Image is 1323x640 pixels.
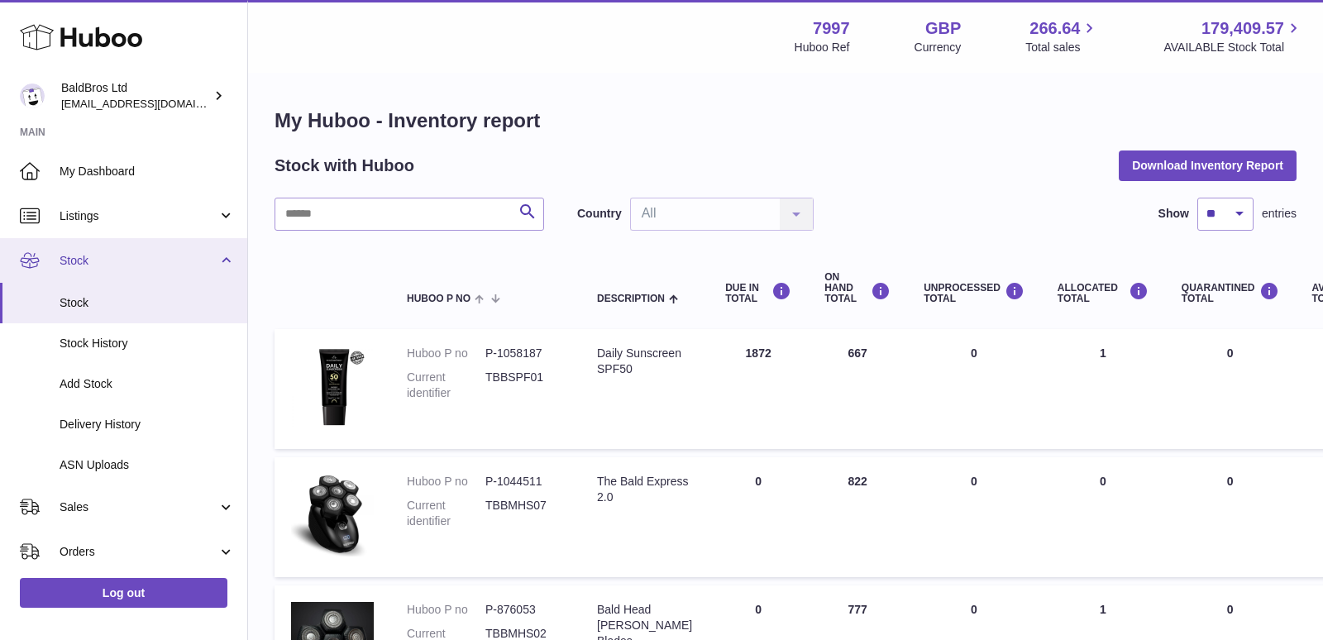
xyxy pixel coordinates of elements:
[275,107,1297,134] h1: My Huboo - Inventory report
[485,370,564,401] dd: TBBSPF01
[709,329,808,449] td: 1872
[60,336,235,351] span: Stock History
[60,499,217,515] span: Sales
[1262,206,1297,222] span: entries
[485,602,564,618] dd: P-876053
[907,457,1041,577] td: 0
[824,272,891,305] div: ON HAND Total
[597,294,665,304] span: Description
[925,17,961,40] strong: GBP
[1041,457,1165,577] td: 0
[275,155,414,177] h2: Stock with Huboo
[907,329,1041,449] td: 0
[291,346,374,428] img: product image
[915,40,962,55] div: Currency
[1158,206,1189,222] label: Show
[60,417,235,432] span: Delivery History
[1163,17,1303,55] a: 179,409.57 AVAILABLE Stock Total
[485,474,564,490] dd: P-1044511
[61,80,210,112] div: BaldBros Ltd
[1201,17,1284,40] span: 179,409.57
[407,346,485,361] dt: Huboo P no
[597,346,692,377] div: Daily Sunscreen SPF50
[60,208,217,224] span: Listings
[407,474,485,490] dt: Huboo P no
[60,544,217,560] span: Orders
[1025,40,1099,55] span: Total sales
[407,602,485,618] dt: Huboo P no
[1227,475,1234,488] span: 0
[1029,17,1080,40] span: 266.64
[1119,150,1297,180] button: Download Inventory Report
[291,474,374,556] img: product image
[20,578,227,608] a: Log out
[725,282,791,304] div: DUE IN TOTAL
[1058,282,1149,304] div: ALLOCATED Total
[795,40,850,55] div: Huboo Ref
[808,457,907,577] td: 822
[60,295,235,311] span: Stock
[407,294,470,304] span: Huboo P no
[597,474,692,505] div: The Bald Express 2.0
[61,97,243,110] span: [EMAIL_ADDRESS][DOMAIN_NAME]
[60,457,235,473] span: ASN Uploads
[20,84,45,108] img: baldbrothersblog@gmail.com
[924,282,1024,304] div: UNPROCESSED Total
[813,17,850,40] strong: 7997
[1041,329,1165,449] td: 1
[709,457,808,577] td: 0
[407,370,485,401] dt: Current identifier
[60,376,235,392] span: Add Stock
[1025,17,1099,55] a: 266.64 Total sales
[485,346,564,361] dd: P-1058187
[485,498,564,529] dd: TBBMHS07
[1227,603,1234,616] span: 0
[407,498,485,529] dt: Current identifier
[60,253,217,269] span: Stock
[808,329,907,449] td: 667
[577,206,622,222] label: Country
[1182,282,1279,304] div: QUARANTINED Total
[1227,346,1234,360] span: 0
[60,164,235,179] span: My Dashboard
[1163,40,1303,55] span: AVAILABLE Stock Total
